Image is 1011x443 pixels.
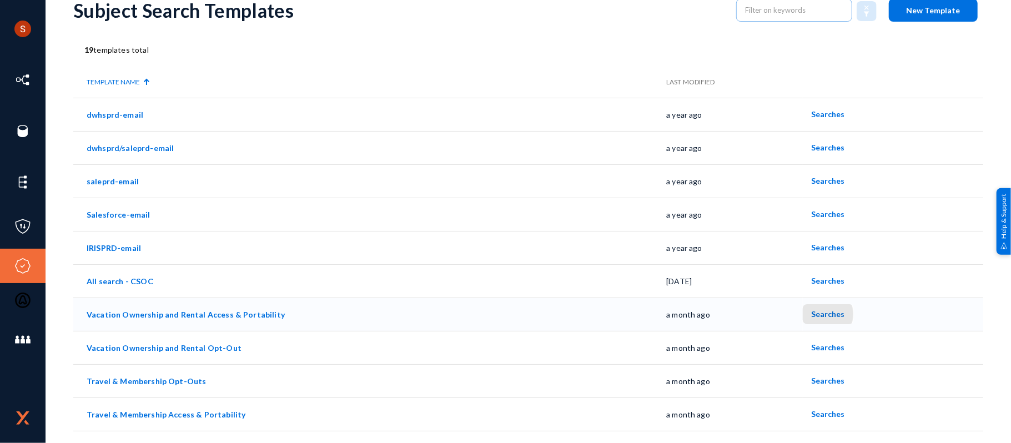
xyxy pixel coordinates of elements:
div: templates total [73,44,983,56]
img: icon-members.svg [14,331,31,348]
div: Help & Support [997,188,1011,255]
b: 19 [84,45,93,54]
button: Searches [803,204,854,224]
span: Searches [812,143,845,152]
a: Travel & Membership Access & Portability [87,410,245,419]
td: a month ago [666,364,803,397]
td: [DATE] [666,264,803,298]
div: Template Name [87,77,140,87]
button: Searches [803,238,854,258]
a: Travel & Membership Opt-Outs [87,376,206,386]
button: Searches [803,138,854,158]
span: Searches [812,343,845,352]
td: a month ago [666,397,803,431]
span: Searches [812,376,845,385]
a: Vacation Ownership and Rental Access & Portability [87,310,285,319]
td: a year ago [666,98,803,131]
button: Searches [803,171,854,191]
img: ACg8ocLCHWB70YVmYJSZIkanuWRMiAOKj9BOxslbKTvretzi-06qRA=s96-c [14,21,31,37]
span: Searches [812,243,845,252]
button: Searches [803,338,854,358]
img: icon-oauth.svg [14,292,31,309]
span: Searches [812,409,845,419]
img: icon-sources.svg [14,123,31,139]
a: dwhsprd/saleprd-email [87,143,174,153]
td: a year ago [666,198,803,231]
span: New Template [907,6,960,15]
button: Searches [803,371,854,391]
td: a year ago [666,231,803,264]
span: Searches [812,176,845,185]
a: Salesforce-email [87,210,150,219]
th: Last Modified [666,67,803,98]
img: help_support.svg [1000,242,1008,249]
img: icon-inventory.svg [14,72,31,88]
button: Searches [803,104,854,124]
td: a year ago [666,164,803,198]
a: dwhsprd-email [87,110,143,119]
button: Searches [803,404,854,424]
a: saleprd-email [87,177,139,186]
img: icon-policies.svg [14,218,31,235]
a: All search - CSOC [87,276,153,286]
button: Searches [803,304,854,324]
td: a month ago [666,331,803,364]
div: Template Name [87,77,666,87]
span: Searches [812,309,845,319]
span: Searches [812,276,845,285]
a: Vacation Ownership and Rental Opt-Out [87,343,242,353]
td: a month ago [666,298,803,331]
span: Searches [812,209,845,219]
a: IRISPRD-email [87,243,141,253]
button: Searches [803,271,854,291]
img: icon-compliance.svg [14,258,31,274]
img: icon-elements.svg [14,174,31,190]
span: Searches [812,109,845,119]
input: Filter on keywords [746,2,843,18]
td: a year ago [666,131,803,164]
